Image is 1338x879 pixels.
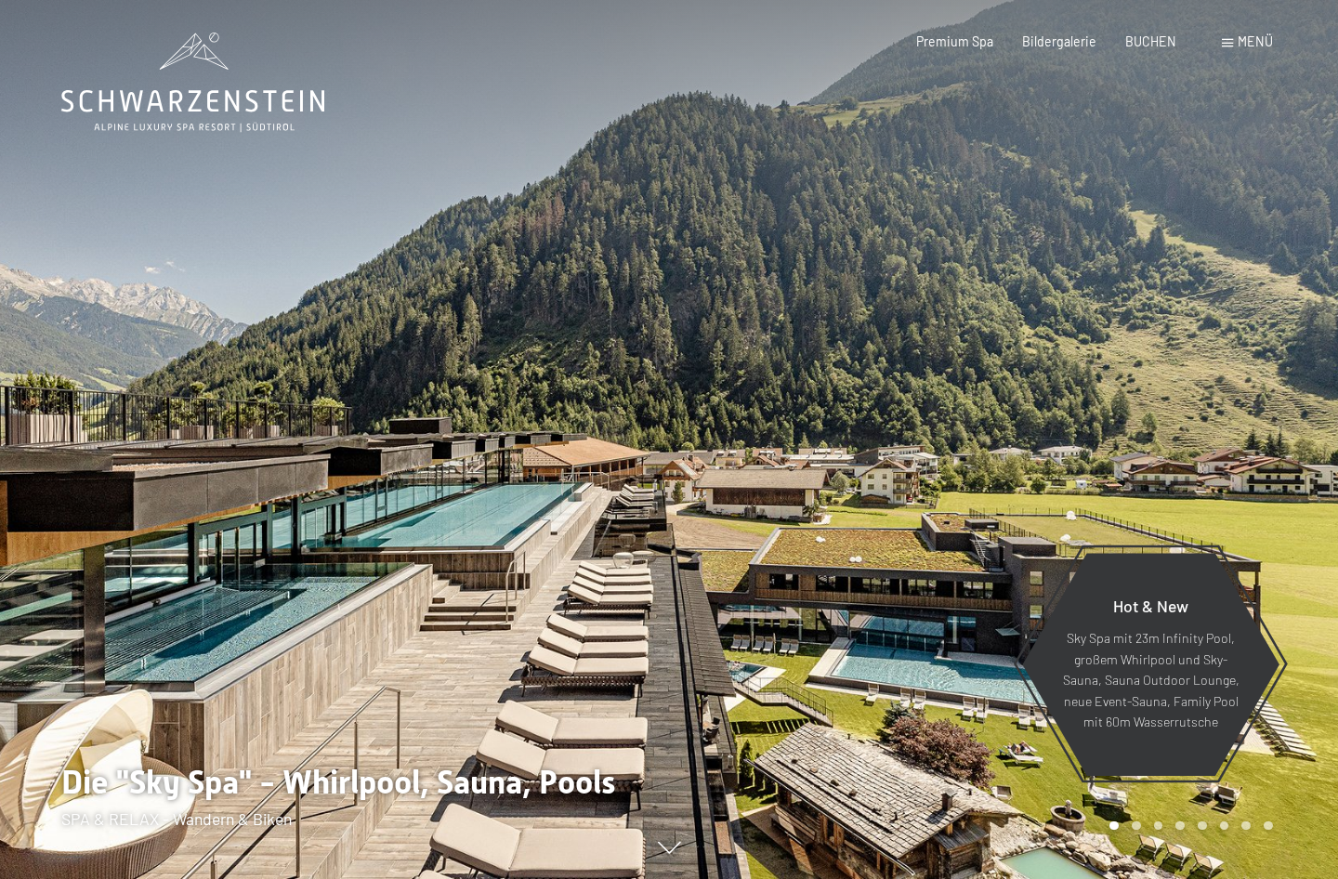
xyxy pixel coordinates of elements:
[916,33,993,49] a: Premium Spa
[1103,821,1272,831] div: Carousel Pagination
[1175,821,1185,831] div: Carousel Page 4
[1021,552,1280,777] a: Hot & New Sky Spa mit 23m Infinity Pool, großem Whirlpool und Sky-Sauna, Sauna Outdoor Lounge, ne...
[1109,821,1119,831] div: Carousel Page 1 (Current Slide)
[1241,821,1251,831] div: Carousel Page 7
[1022,33,1096,49] a: Bildergalerie
[1220,821,1229,831] div: Carousel Page 6
[1113,596,1188,616] span: Hot & New
[1238,33,1273,49] span: Menü
[1198,821,1207,831] div: Carousel Page 5
[1062,628,1240,733] p: Sky Spa mit 23m Infinity Pool, großem Whirlpool und Sky-Sauna, Sauna Outdoor Lounge, neue Event-S...
[1154,821,1163,831] div: Carousel Page 3
[1132,821,1141,831] div: Carousel Page 2
[1125,33,1176,49] a: BUCHEN
[1264,821,1273,831] div: Carousel Page 8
